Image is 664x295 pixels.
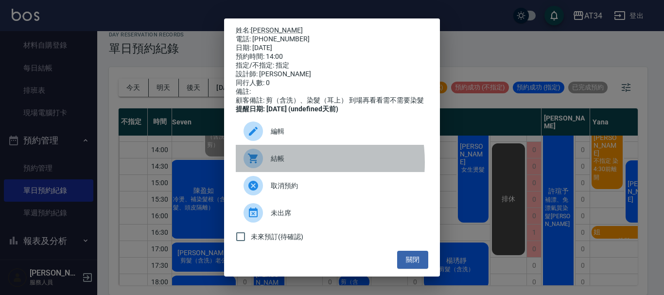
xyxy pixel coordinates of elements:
span: 未出席 [271,208,420,218]
span: 結帳 [271,154,420,164]
div: 預約時間: 14:00 [236,52,428,61]
div: 編輯 [236,118,428,145]
div: 提醒日期: [DATE] (undefined天前) [236,105,428,114]
div: 日期: [DATE] [236,44,428,52]
div: 顧客備註: 剪（含洗）、染髮（耳上） 到場再看看需不需要染髮 [236,96,428,105]
div: 電話: [PHONE_NUMBER] [236,35,428,44]
div: 同行人數: 0 [236,79,428,87]
a: [PERSON_NAME] [251,26,303,34]
span: 編輯 [271,126,420,137]
span: 取消預約 [271,181,420,191]
div: 未出席 [236,199,428,226]
span: 未來預訂(待確認) [251,232,303,242]
div: 取消預約 [236,172,428,199]
div: 備註: [236,87,428,96]
button: 關閉 [397,251,428,269]
div: 指定/不指定: 指定 [236,61,428,70]
p: 姓名: [236,26,428,35]
a: 結帳 [236,145,428,172]
div: 設計師: [PERSON_NAME] [236,70,428,79]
